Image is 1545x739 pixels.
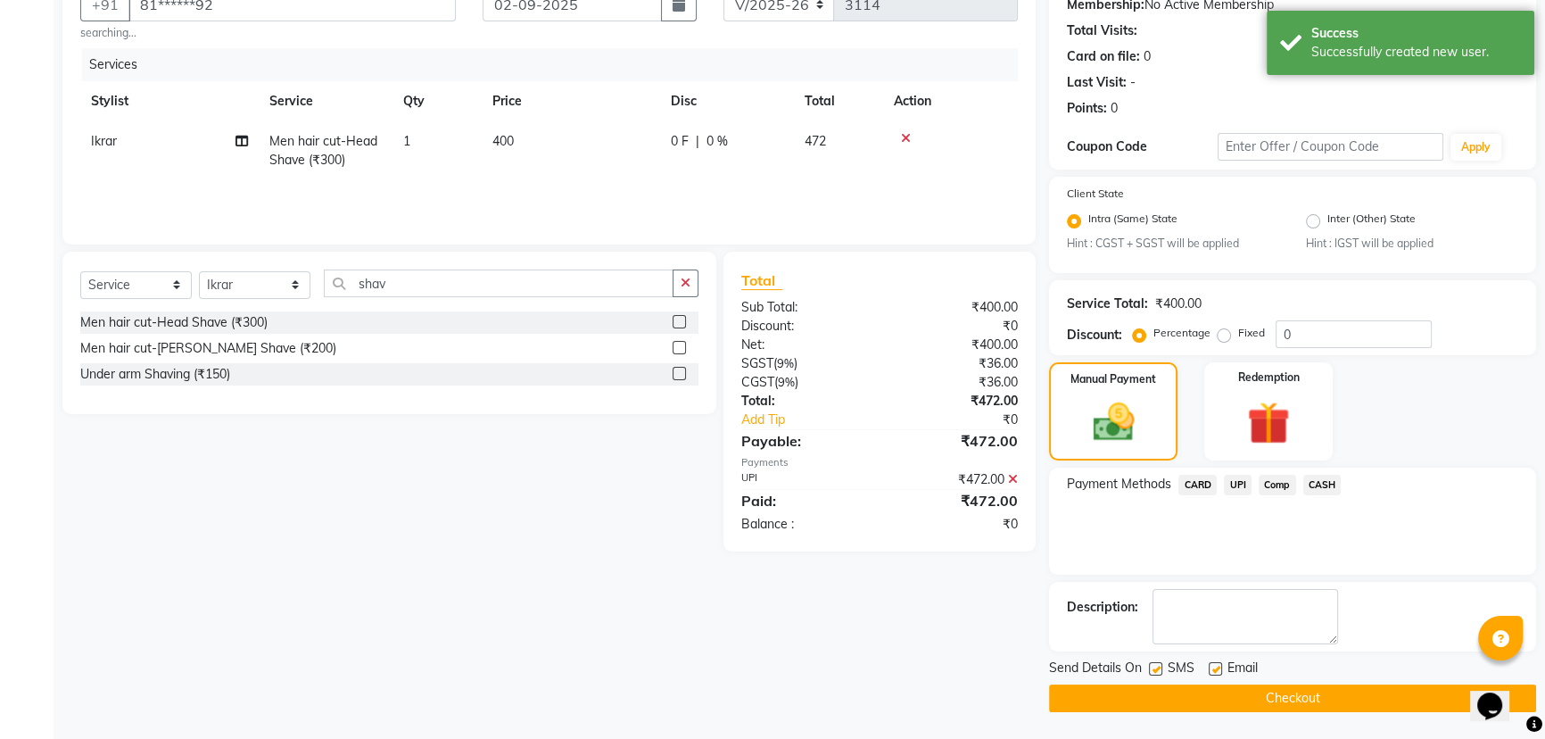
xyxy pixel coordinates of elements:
div: Net: [728,336,880,354]
div: ( ) [728,373,880,392]
th: Disc [660,81,794,121]
a: Add Tip [728,411,905,429]
div: ₹0 [880,317,1031,336]
div: Points: [1067,99,1107,118]
div: Service Total: [1067,295,1148,313]
img: _cash.svg [1080,398,1147,445]
div: ₹400.00 [880,298,1031,317]
span: 0 % [706,132,728,151]
span: 9% [778,375,795,389]
label: Client State [1067,186,1124,202]
span: Men hair cut-Head Shave (₹300) [269,133,377,168]
div: ₹400.00 [880,336,1031,354]
th: Total [794,81,883,121]
span: 1 [403,133,410,149]
span: Email [1227,659,1258,681]
div: Last Visit: [1067,73,1127,92]
div: Under arm Shaving (₹150) [80,365,230,384]
span: Ikrar [91,133,117,149]
div: ₹36.00 [880,354,1031,373]
small: Hint : IGST will be applied [1306,236,1518,252]
span: CARD [1178,475,1217,495]
span: 400 [492,133,514,149]
input: Search or Scan [324,270,673,297]
img: _gift.svg [1234,396,1303,450]
small: searching... [80,25,456,41]
iframe: chat widget [1470,668,1527,721]
label: Intra (Same) State [1088,211,1177,232]
div: - [1130,73,1136,92]
th: Price [482,81,660,121]
div: ( ) [728,354,880,373]
label: Manual Payment [1070,371,1156,387]
div: Payable: [728,430,880,452]
div: ₹472.00 [880,392,1031,411]
div: Paid: [728,490,880,511]
label: Fixed [1238,325,1265,341]
div: Payments [741,455,1019,470]
label: Redemption [1238,369,1300,386]
div: Services [82,48,1031,81]
div: ₹0 [905,411,1031,429]
div: Total: [728,392,880,411]
div: Successfully created new user. [1311,43,1521,62]
div: ₹472.00 [880,470,1031,489]
span: | [696,132,699,151]
div: Men hair cut-[PERSON_NAME] Shave (₹200) [80,339,336,358]
th: Stylist [80,81,259,121]
div: 0 [1144,47,1151,66]
span: UPI [1224,475,1252,495]
span: Send Details On [1049,659,1142,681]
th: Qty [392,81,482,121]
button: Checkout [1049,685,1536,712]
span: SGST [741,355,773,371]
label: Percentage [1153,325,1210,341]
button: Apply [1450,134,1501,161]
div: Description: [1067,598,1138,617]
div: Balance : [728,515,880,534]
div: Coupon Code [1067,137,1218,156]
span: 9% [777,356,794,370]
span: Total [741,271,782,290]
span: CGST [741,374,774,390]
label: Inter (Other) State [1327,211,1416,232]
div: Men hair cut-Head Shave (₹300) [80,313,268,332]
span: 472 [805,133,826,149]
th: Service [259,81,392,121]
div: ₹400.00 [1155,295,1202,313]
div: Discount: [728,317,880,336]
div: UPI [728,470,880,489]
div: Discount: [1067,326,1122,345]
input: Enter Offer / Coupon Code [1218,133,1443,161]
div: ₹0 [880,515,1031,534]
span: Comp [1259,475,1296,495]
div: ₹472.00 [880,490,1031,511]
div: Success [1311,24,1521,43]
small: Hint : CGST + SGST will be applied [1067,236,1279,252]
th: Action [883,81,1018,121]
div: ₹472.00 [880,430,1031,452]
div: Sub Total: [728,298,880,317]
span: CASH [1303,475,1342,495]
div: ₹36.00 [880,373,1031,392]
span: Payment Methods [1067,475,1171,494]
div: 0 [1111,99,1118,118]
div: Card on file: [1067,47,1140,66]
span: SMS [1168,659,1194,681]
span: 0 F [671,132,689,151]
div: Total Visits: [1067,21,1137,40]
